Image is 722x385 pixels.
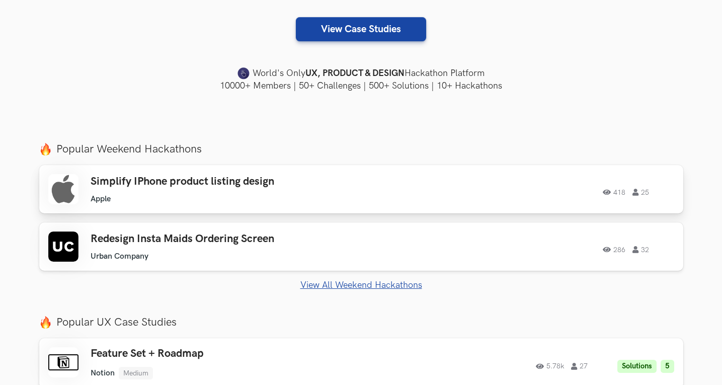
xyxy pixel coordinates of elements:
[632,246,649,253] span: 32
[632,189,649,196] span: 25
[91,368,115,378] li: Notion
[39,280,683,290] a: View All Weekend Hackathons
[603,246,625,253] span: 286
[536,363,564,370] span: 5.78k
[91,347,376,360] h3: Feature Set + Roadmap
[571,363,588,370] span: 27
[296,17,426,41] a: View Case Studies
[91,252,148,261] li: Urban Company
[119,367,153,379] li: Medium
[39,143,52,156] img: fire.png
[603,189,625,196] span: 418
[39,66,683,81] h4: World's Only Hackathon Platform
[661,360,674,373] li: 5
[91,175,376,188] h3: Simplify IPhone product listing design
[617,360,657,373] li: Solutions
[237,67,250,80] img: uxhack-favicon-image.png
[305,66,405,81] strong: UX, PRODUCT & DESIGN
[39,316,683,329] label: Popular UX Case Studies
[39,316,52,329] img: fire.png
[39,222,683,271] a: Redesign Insta Maids Ordering Screen Urban Company 286 32
[91,194,111,204] li: Apple
[39,165,683,213] a: Simplify IPhone product listing design Apple 418 25
[39,142,683,156] label: Popular Weekend Hackathons
[91,233,376,246] h3: Redesign Insta Maids Ordering Screen
[39,80,683,92] h4: 10000+ Members | 50+ Challenges | 500+ Solutions | 10+ Hackathons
